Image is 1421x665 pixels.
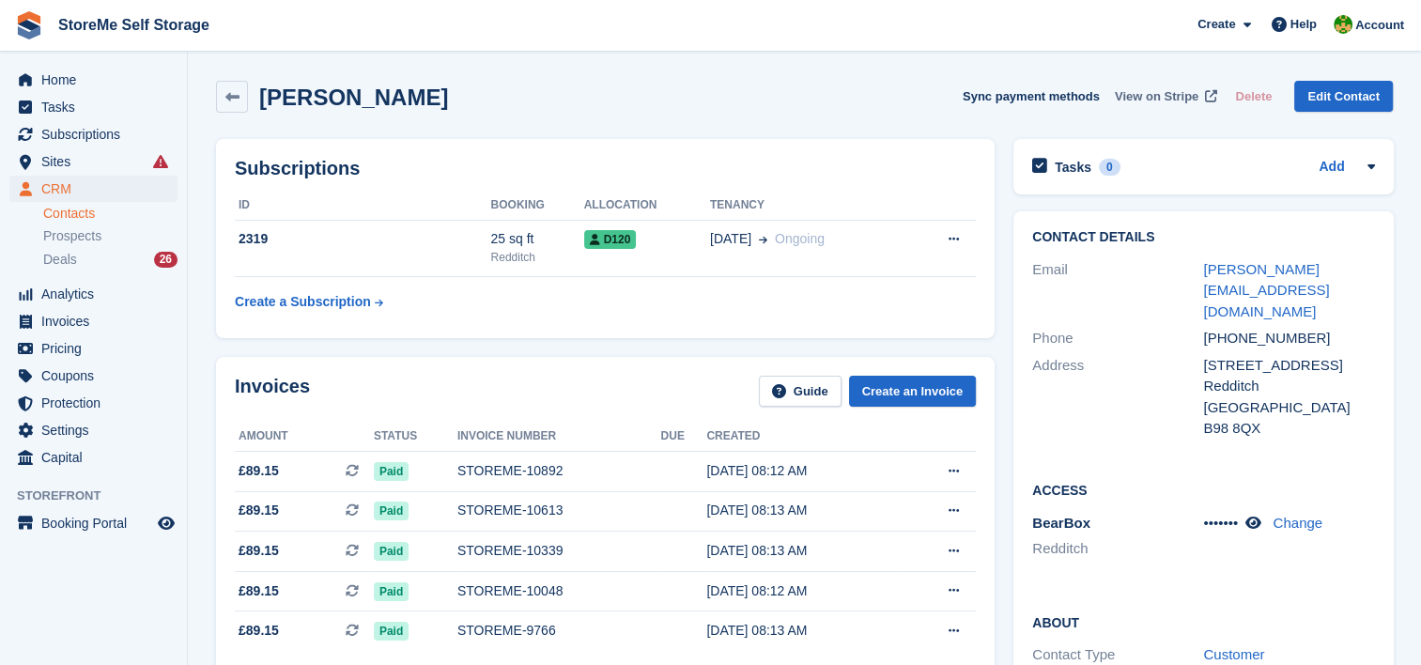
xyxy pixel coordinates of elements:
[9,281,178,307] a: menu
[706,461,900,481] div: [DATE] 08:12 AM
[706,621,900,641] div: [DATE] 08:13 AM
[374,622,409,641] span: Paid
[43,250,178,270] a: Deals 26
[235,376,310,407] h2: Invoices
[41,121,154,147] span: Subscriptions
[154,252,178,268] div: 26
[9,363,178,389] a: menu
[1203,515,1238,531] span: •••••••
[374,582,409,601] span: Paid
[1203,418,1374,440] div: B98 8QX
[1203,261,1329,319] a: [PERSON_NAME][EMAIL_ADDRESS][DOMAIN_NAME]
[235,422,374,452] th: Amount
[706,541,900,561] div: [DATE] 08:13 AM
[239,501,279,520] span: £89.15
[41,176,154,202] span: CRM
[9,444,178,471] a: menu
[457,621,661,641] div: STOREME-9766
[1319,157,1344,178] a: Add
[235,292,371,312] div: Create a Subscription
[41,363,154,389] span: Coupons
[759,376,842,407] a: Guide
[1107,81,1221,112] a: View on Stripe
[17,487,187,505] span: Storefront
[259,85,448,110] h2: [PERSON_NAME]
[41,510,154,536] span: Booking Portal
[1203,376,1374,397] div: Redditch
[1273,515,1322,531] a: Change
[51,9,217,40] a: StoreMe Self Storage
[239,621,279,641] span: £89.15
[457,461,661,481] div: STOREME-10892
[235,158,976,179] h2: Subscriptions
[706,581,900,601] div: [DATE] 08:12 AM
[155,512,178,534] a: Preview store
[1055,159,1091,176] h2: Tasks
[963,81,1100,112] button: Sync payment methods
[41,390,154,416] span: Protection
[9,335,178,362] a: menu
[9,148,178,175] a: menu
[9,510,178,536] a: menu
[15,11,43,39] img: stora-icon-8386f47178a22dfd0bd8f6a31ec36ba5ce8667c1dd55bd0f319d3a0aa187defe.svg
[374,462,409,481] span: Paid
[1197,15,1235,34] span: Create
[43,227,101,245] span: Prospects
[41,67,154,93] span: Home
[9,176,178,202] a: menu
[153,154,168,169] i: Smart entry sync failures have occurred
[9,94,178,120] a: menu
[41,281,154,307] span: Analytics
[457,581,661,601] div: STOREME-10048
[1355,16,1404,35] span: Account
[706,501,900,520] div: [DATE] 08:13 AM
[1032,328,1203,349] div: Phone
[1203,646,1264,662] a: Customer
[239,541,279,561] span: £89.15
[1032,480,1374,499] h2: Access
[1203,397,1374,419] div: [GEOGRAPHIC_DATA]
[41,308,154,334] span: Invoices
[490,249,583,266] div: Redditch
[41,417,154,443] span: Settings
[490,229,583,249] div: 25 sq ft
[41,335,154,362] span: Pricing
[239,461,279,481] span: £89.15
[1032,515,1090,531] span: BearBox
[1290,15,1317,34] span: Help
[584,191,710,221] th: Allocation
[1203,328,1374,349] div: [PHONE_NUMBER]
[1228,81,1279,112] button: Delete
[239,581,279,601] span: £89.15
[457,501,661,520] div: STOREME-10613
[490,191,583,221] th: Booking
[235,285,383,319] a: Create a Subscription
[775,231,825,246] span: Ongoing
[43,226,178,246] a: Prospects
[710,229,751,249] span: [DATE]
[1032,259,1203,323] div: Email
[41,94,154,120] span: Tasks
[1032,612,1374,631] h2: About
[374,502,409,520] span: Paid
[9,67,178,93] a: menu
[374,542,409,561] span: Paid
[9,121,178,147] a: menu
[849,376,977,407] a: Create an Invoice
[1099,159,1120,176] div: 0
[374,422,457,452] th: Status
[1203,355,1374,377] div: [STREET_ADDRESS]
[706,422,900,452] th: Created
[584,230,637,249] span: D120
[235,229,490,249] div: 2319
[457,541,661,561] div: STOREME-10339
[43,251,77,269] span: Deals
[9,417,178,443] a: menu
[41,444,154,471] span: Capital
[43,205,178,223] a: Contacts
[1115,87,1198,106] span: View on Stripe
[1032,230,1374,245] h2: Contact Details
[710,191,908,221] th: Tenancy
[661,422,707,452] th: Due
[1294,81,1393,112] a: Edit Contact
